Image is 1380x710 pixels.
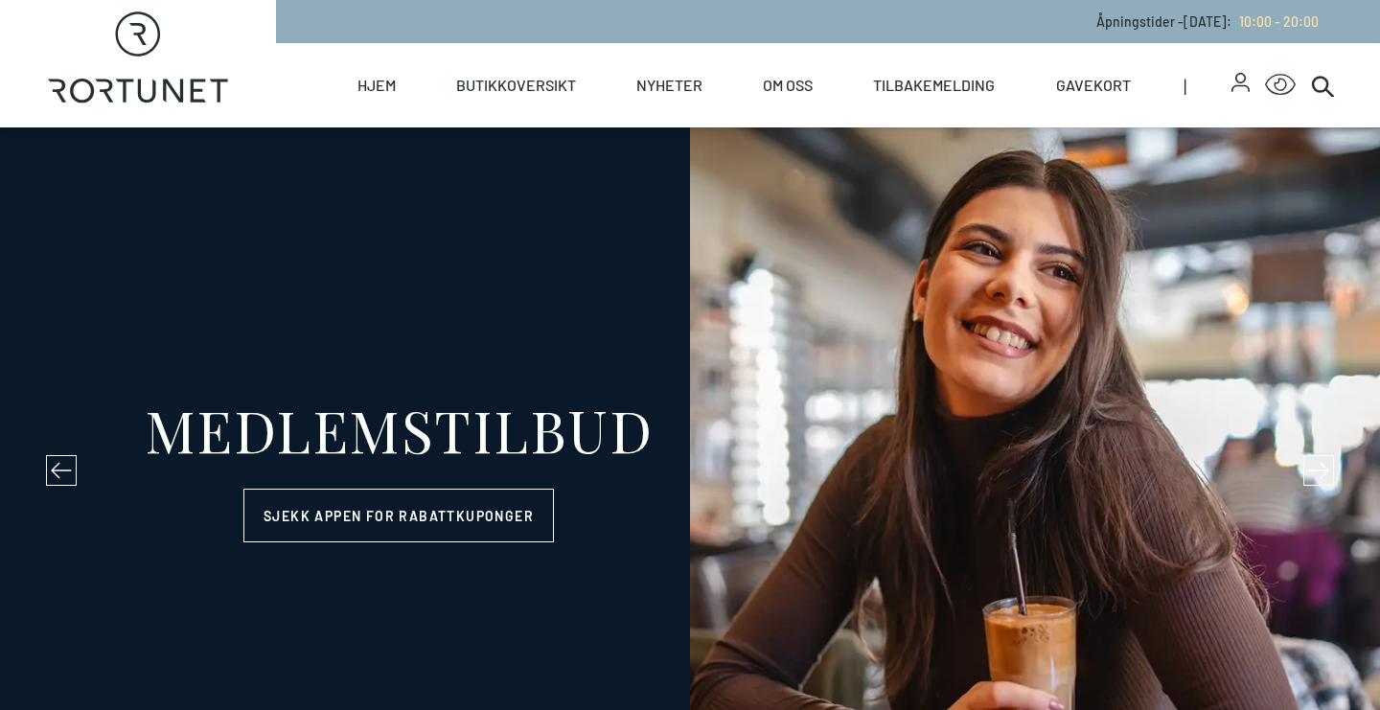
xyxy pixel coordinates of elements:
[456,43,576,127] a: Butikkoversikt
[357,43,396,127] a: Hjem
[243,489,554,542] a: Sjekk appen for rabattkuponger
[763,43,813,127] a: Om oss
[145,401,654,458] div: MEDLEMSTILBUD
[1265,70,1296,101] button: Open Accessibility Menu
[1239,13,1319,30] span: 10:00 - 20:00
[636,43,702,127] a: Nyheter
[873,43,995,127] a: Tilbakemelding
[1096,11,1319,32] p: Åpningstider - [DATE] :
[1184,43,1231,127] span: |
[1231,13,1319,30] a: 10:00 - 20:00
[1056,43,1131,127] a: Gavekort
